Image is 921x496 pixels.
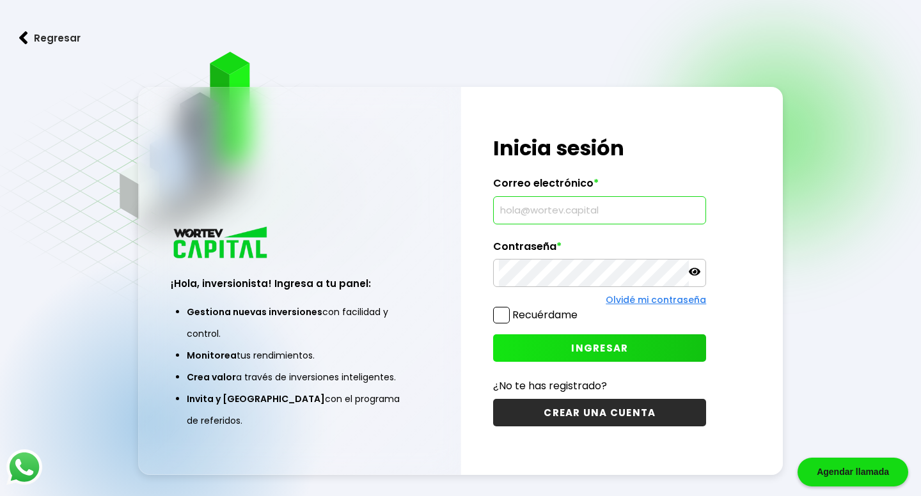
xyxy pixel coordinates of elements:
[606,293,706,306] a: Olvidé mi contraseña
[187,301,412,345] li: con facilidad y control.
[493,133,706,164] h1: Inicia sesión
[493,334,706,362] button: INGRESAR
[493,399,706,426] button: CREAR UNA CUENTA
[493,378,706,426] a: ¿No te has registrado?CREAR UNA CUENTA
[493,240,706,260] label: Contraseña
[187,345,412,366] li: tus rendimientos.
[512,307,578,322] label: Recuérdame
[499,197,700,224] input: hola@wortev.capital
[19,31,28,45] img: flecha izquierda
[171,225,272,263] img: logo_wortev_capital
[187,388,412,431] li: con el programa de referidos.
[187,349,237,362] span: Monitorea
[571,341,628,355] span: INGRESAR
[493,378,706,394] p: ¿No te has registrado?
[187,371,236,384] span: Crea valor
[171,276,428,291] h3: ¡Hola, inversionista! Ingresa a tu panel:
[798,458,908,486] div: Agendar llamada
[187,306,322,318] span: Gestiona nuevas inversiones
[493,177,706,196] label: Correo electrónico
[6,449,42,485] img: logos_whatsapp-icon.242b2217.svg
[187,392,325,405] span: Invita y [GEOGRAPHIC_DATA]
[187,366,412,388] li: a través de inversiones inteligentes.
